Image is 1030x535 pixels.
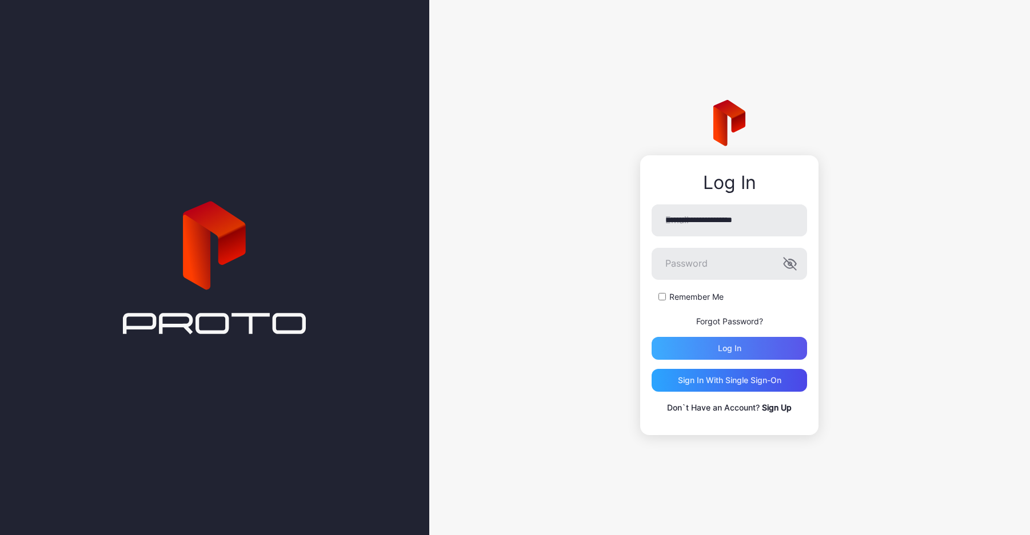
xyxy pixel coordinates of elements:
input: Password [652,248,807,280]
button: Log in [652,337,807,360]
button: Password [783,257,797,271]
a: Sign Up [762,403,792,412]
a: Forgot Password? [696,316,763,326]
div: Log In [652,172,807,193]
label: Remember Me [669,291,724,303]
div: Sign in With Single Sign-On [678,376,781,385]
p: Don`t Have an Account? [652,401,807,415]
input: Email [652,204,807,236]
button: Sign in With Single Sign-On [652,369,807,392]
div: Log in [718,344,741,353]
